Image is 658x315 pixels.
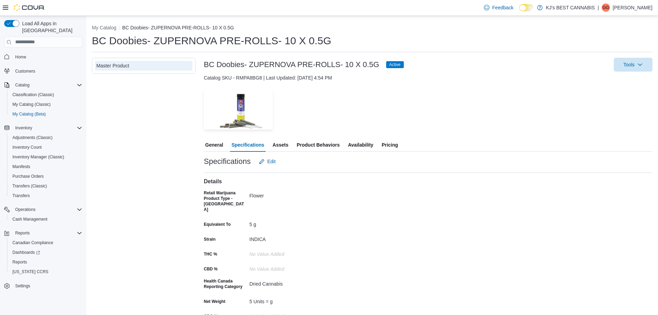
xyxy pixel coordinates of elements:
span: Reports [12,229,82,237]
button: Catalog [12,81,32,89]
button: Cash Management [7,214,85,224]
span: My Catalog (Beta) [12,111,46,117]
button: Purchase Orders [7,172,85,181]
button: Inventory [12,124,35,132]
span: My Catalog (Classic) [12,102,51,107]
label: Equivalent To [204,222,231,227]
a: Transfers [10,192,32,200]
span: Cash Management [10,215,82,223]
h4: Details [204,178,652,185]
span: GG [603,3,609,12]
button: My Catalog [92,25,116,30]
a: Dashboards [10,248,43,257]
button: Inventory [1,123,85,133]
span: Transfers (Classic) [10,182,82,190]
p: | [598,3,599,12]
span: Transfers [12,193,30,198]
span: Cash Management [12,216,47,222]
div: 5 Units = g [249,296,342,304]
div: No value added [249,263,342,272]
span: Assets [273,138,288,152]
span: Customers [12,67,82,75]
span: Home [12,53,82,61]
div: 5 g [249,219,342,227]
span: Operations [12,205,82,214]
a: My Catalog (Beta) [10,110,49,118]
button: Operations [1,205,85,214]
span: Pricing [382,138,398,152]
span: Purchase Orders [10,172,82,180]
div: Dried Cannabis [249,278,342,287]
button: Classification (Classic) [7,90,85,100]
button: Edit [256,155,278,168]
span: Product Behaviors [297,138,340,152]
div: INDICA [249,234,342,242]
span: Settings [15,283,30,289]
span: Reports [15,230,30,236]
button: Transfers (Classic) [7,181,85,191]
a: My Catalog (Classic) [10,100,54,109]
button: Reports [1,228,85,238]
span: Inventory Count [10,143,82,151]
span: Transfers (Classic) [12,183,47,189]
span: Manifests [12,164,30,169]
button: Tools [614,58,652,72]
span: Operations [15,207,36,212]
a: Canadian Compliance [10,239,56,247]
span: Reports [12,259,27,265]
p: [PERSON_NAME] [613,3,652,12]
span: Purchase Orders [12,174,44,179]
a: Classification (Classic) [10,91,57,99]
button: Home [1,52,85,62]
img: Image for BC Doobies- ZUPERNOVA PRE-ROLLS- 10 X 0.5G [204,90,273,130]
span: Feedback [492,4,513,11]
button: Settings [1,281,85,291]
span: Manifests [10,163,82,171]
div: No value added [249,249,342,257]
span: Canadian Compliance [10,239,82,247]
button: Inventory Count [7,142,85,152]
span: Adjustments (Classic) [12,135,53,140]
button: Customers [1,66,85,76]
button: Canadian Compliance [7,238,85,248]
button: Catalog [1,80,85,90]
span: Active [389,62,401,68]
span: My Catalog (Classic) [10,100,82,109]
span: Inventory [15,125,32,131]
a: Manifests [10,163,33,171]
button: Reports [12,229,32,237]
h3: Specifications [204,157,251,166]
a: Purchase Orders [10,172,47,180]
nav: Complex example [4,49,82,309]
span: Home [15,54,26,60]
label: CBD % [204,266,218,272]
p: KJ's BEST CANNABIS [546,3,595,12]
span: Active [386,61,404,68]
label: Retail Marijuana Product Type - [GEOGRAPHIC_DATA] [204,190,247,212]
span: Inventory Manager (Classic) [12,154,64,160]
button: Transfers [7,191,85,201]
button: Inventory Manager (Classic) [7,152,85,162]
span: Settings [12,281,82,290]
input: Dark Mode [519,4,534,11]
label: Health Canada Reporting Category [204,278,247,289]
span: Classification (Classic) [10,91,82,99]
span: Customers [15,68,35,74]
span: Availability [348,138,373,152]
button: Reports [7,257,85,267]
span: [US_STATE] CCRS [12,269,48,275]
span: Transfers [10,192,82,200]
div: Gurvinder Gurvinder [602,3,610,12]
a: Customers [12,67,38,75]
span: Inventory [12,124,82,132]
a: Reports [10,258,30,266]
button: Manifests [7,162,85,172]
a: Transfers (Classic) [10,182,50,190]
button: My Catalog (Beta) [7,109,85,119]
button: Operations [12,205,38,214]
span: Catalog [15,82,29,88]
a: Dashboards [7,248,85,257]
span: Dashboards [12,250,40,255]
label: THC % [204,251,217,257]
